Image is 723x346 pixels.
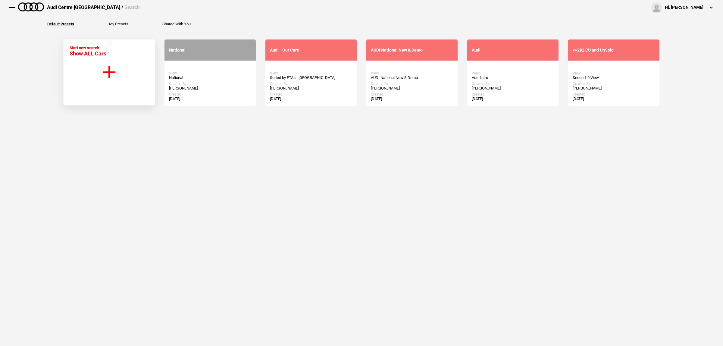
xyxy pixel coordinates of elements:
[270,92,352,96] div: Created:
[371,71,453,75] div: View:
[270,86,352,91] div: [PERSON_NAME]
[47,4,140,11] div: Audi Centre [GEOGRAPHIC_DATA] /
[472,82,554,86] div: Created By:
[472,71,554,75] div: View:
[371,96,453,101] div: [DATE]
[472,48,554,53] div: Audi
[371,82,453,86] div: Created By:
[573,92,655,96] div: Created:
[371,75,453,80] div: AUDI National New & Demo
[169,75,251,80] div: National
[573,75,655,80] div: Snoop 1.0 View
[18,2,44,11] img: audi.png
[371,86,453,91] div: [PERSON_NAME]
[472,92,554,96] div: Created:
[169,86,251,91] div: [PERSON_NAME]
[270,48,352,53] div: Audi - Our Cars
[63,39,155,105] button: Start new search Show ALL Cars
[169,96,251,101] div: [DATE]
[169,71,251,75] div: View:
[573,86,655,91] div: [PERSON_NAME]
[472,86,554,91] div: [PERSON_NAME]
[573,48,655,53] div: <=292 CU and UnSold
[270,82,352,86] div: Created By:
[162,22,191,26] button: Shared With You
[47,22,74,26] button: Default Presets
[169,82,251,86] div: Created By:
[270,75,352,80] div: Sorted by ETA at [GEOGRAPHIC_DATA]
[371,92,453,96] div: Created:
[371,48,453,53] div: AUDI National New & Demo
[109,22,128,26] button: My Presets
[270,96,352,101] div: [DATE]
[169,48,251,53] div: National
[472,75,554,80] div: Audi Intro
[70,46,106,57] div: Start new search
[169,92,251,96] div: Created:
[573,96,655,101] div: [DATE]
[270,71,352,75] div: View:
[472,96,554,101] div: [DATE]
[665,5,703,11] div: Hi, [PERSON_NAME]
[124,5,140,10] span: Search
[573,71,655,75] div: View:
[573,82,655,86] div: Created By:
[70,50,106,57] span: Show ALL Cars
